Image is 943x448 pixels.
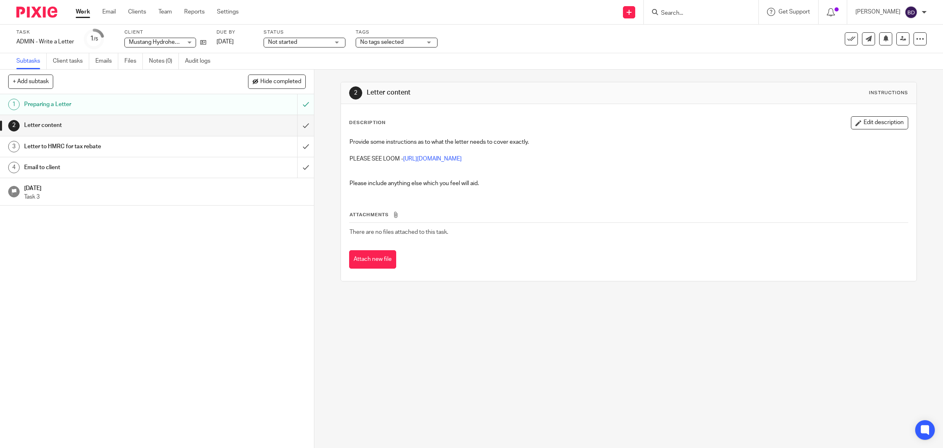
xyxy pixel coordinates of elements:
a: Notes (0) [149,53,179,69]
a: [URL][DOMAIN_NAME] [403,156,462,162]
p: Description [349,120,386,126]
div: 3 [8,141,20,152]
div: 1 [90,34,98,43]
a: Email [102,8,116,16]
p: Please include anything else which you feel will aid. [350,179,908,188]
button: Attach new file [349,250,396,269]
a: Work [76,8,90,16]
span: Get Support [778,9,810,15]
p: PLEASE SEE LOOM - [350,155,908,163]
span: No tags selected [360,39,404,45]
a: Clients [128,8,146,16]
label: Tags [356,29,438,36]
label: Due by [217,29,253,36]
button: + Add subtask [8,75,53,88]
h1: Email to client [24,161,201,174]
a: Reports [184,8,205,16]
span: Not started [268,39,297,45]
span: There are no files attached to this task. [350,229,448,235]
div: 1 [8,99,20,110]
div: 2 [349,86,362,100]
a: Emails [95,53,118,69]
button: Hide completed [248,75,306,88]
a: Settings [217,8,239,16]
span: [DATE] [217,39,234,45]
label: Status [264,29,345,36]
img: svg%3E [905,6,918,19]
h1: Letter content [367,88,646,97]
button: Edit description [851,116,908,129]
a: Files [124,53,143,69]
div: 2 [8,120,20,131]
label: Task [16,29,74,36]
p: Task 3 [24,193,306,201]
a: Client tasks [53,53,89,69]
h1: Letter content [24,119,201,131]
span: Mustang Hydroheat Ltd [129,39,190,45]
h1: [DATE] [24,182,306,192]
div: Instructions [869,90,908,96]
a: Subtasks [16,53,47,69]
a: Team [158,8,172,16]
h1: Letter to HMRC for tax rebate [24,140,201,153]
label: Client [124,29,206,36]
img: Pixie [16,7,57,18]
a: Audit logs [185,53,217,69]
div: 4 [8,162,20,173]
small: /5 [94,37,98,41]
p: Provide some instructions as to what the letter needs to cover exactly. [350,138,908,146]
span: Attachments [350,213,389,217]
input: Search [660,10,734,17]
div: ADMIN - Write a Letter [16,38,74,46]
h1: Preparing a Letter [24,98,201,111]
span: Hide completed [260,79,301,85]
p: [PERSON_NAME] [855,8,900,16]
